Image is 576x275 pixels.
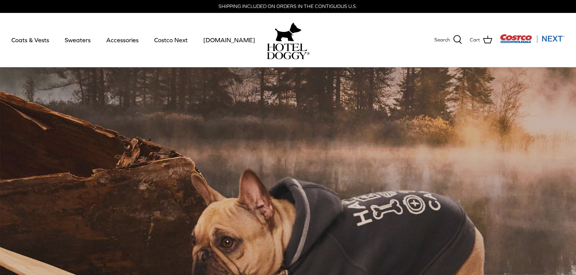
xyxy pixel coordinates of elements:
a: Costco Next [147,27,195,53]
img: hoteldoggycom [267,43,310,59]
a: Visit Costco Next [500,39,565,45]
a: Cart [470,35,492,45]
img: hoteldoggy.com [275,21,302,43]
img: Costco Next [500,34,565,43]
a: hoteldoggy.com hoteldoggycom [267,21,310,59]
a: Sweaters [58,27,97,53]
span: Cart [470,36,480,44]
a: Search [434,35,462,45]
a: [DOMAIN_NAME] [196,27,262,53]
span: Search [434,36,450,44]
a: Coats & Vests [5,27,56,53]
a: Accessories [99,27,145,53]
